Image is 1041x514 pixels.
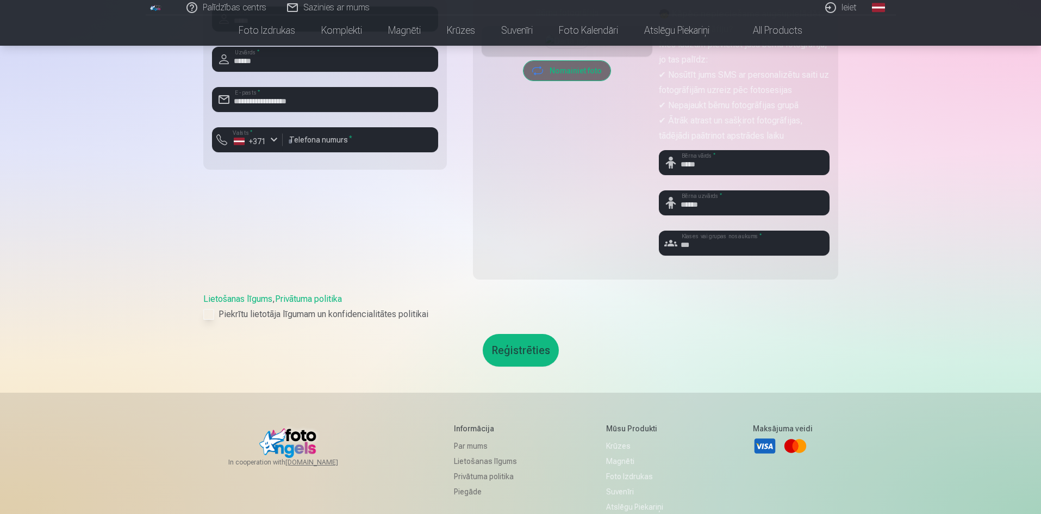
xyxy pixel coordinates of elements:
a: Privātuma politika [275,294,342,304]
img: /fa1 [150,4,162,11]
a: All products [722,15,815,46]
a: Lietošanas līgums [454,454,517,469]
a: Piegāde [454,484,517,499]
label: Valsts [229,129,256,137]
a: Krūzes [434,15,488,46]
a: Privātuma politika [454,469,517,484]
a: Foto izdrukas [606,469,663,484]
a: Par mums [454,438,517,454]
a: Magnēti [606,454,663,469]
p: ✔ Nosūtīt jums SMS ar personalizētu saiti uz fotogrāfijām uzreiz pēc fotosesijas [659,67,830,98]
a: Suvenīri [488,15,546,46]
p: Mēs lūdzam pievienot jūsu bērna fotogrāfiju, jo tas palīdz: [659,37,830,67]
span: In cooperation with [228,458,364,467]
button: Nomainiet foto [523,61,610,80]
a: Magnēti [375,15,434,46]
div: , [203,293,838,321]
button: Reģistrēties [483,334,559,367]
a: Suvenīri [606,484,663,499]
a: Mastercard [783,434,807,458]
p: ✔ Nepajaukt bērnu fotogrāfijas grupā [659,98,830,113]
a: Komplekti [308,15,375,46]
a: Foto izdrukas [226,15,308,46]
label: Piekrītu lietotāja līgumam un konfidencialitātes politikai [203,308,838,321]
a: [DOMAIN_NAME] [285,458,364,467]
h5: Mūsu produkti [606,423,663,434]
h5: Informācija [454,423,517,434]
a: Krūzes [606,438,663,454]
p: ✔ Ātrāk atrast un sašķirot fotogrāfijas, tādējādi paātrinot apstrādes laiku [659,113,830,144]
h5: Maksājuma veidi [753,423,813,434]
a: Atslēgu piekariņi [631,15,722,46]
a: Lietošanas līgums [203,294,272,304]
div: +371 [234,136,266,147]
a: Visa [753,434,777,458]
a: Foto kalendāri [546,15,631,46]
button: Valsts*+371 [212,127,283,152]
